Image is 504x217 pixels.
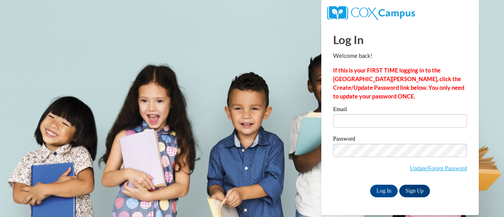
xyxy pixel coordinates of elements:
img: COX Campus [327,6,415,20]
label: Email [333,106,467,114]
input: Log In [370,185,398,197]
p: Welcome back! [333,52,467,60]
a: Update/Forgot Password [410,165,467,171]
h1: Log In [333,32,467,48]
label: Password [333,136,467,144]
a: COX Campus [327,9,415,16]
a: Sign Up [399,185,430,197]
strong: If this is your FIRST TIME logging in to the [GEOGRAPHIC_DATA][PERSON_NAME], click the Create/Upd... [333,67,464,100]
